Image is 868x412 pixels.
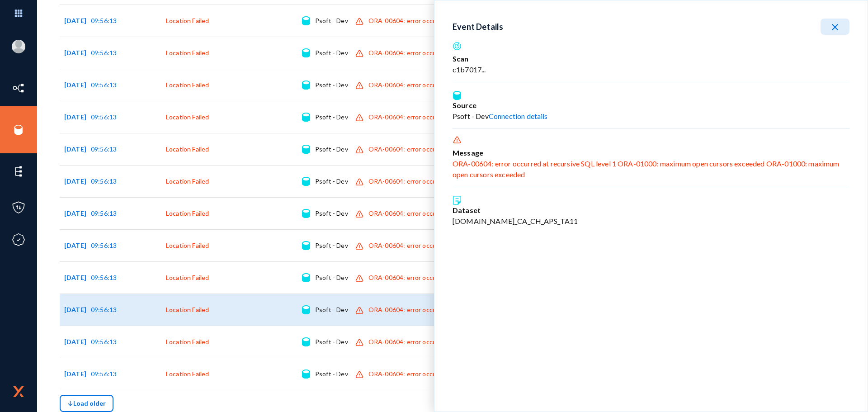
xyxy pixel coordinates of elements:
[315,209,348,218] div: Psoft - Dev
[368,337,790,346] div: ORA-00604: error occurred at recursive SQL level 1 ORA-01000: maximum open cursors exceeded ORA-0...
[91,242,117,249] span: 09:56:13
[368,177,790,186] div: ORA-00604: error occurred at recursive SQL level 1 ORA-01000: maximum open cursors exceeded ORA-0...
[12,233,25,246] img: icon-compliance.svg
[302,209,310,218] img: icon-source.svg
[315,16,348,25] div: Psoft - Dev
[368,16,790,25] div: ORA-00604: error occurred at recursive SQL level 1 ORA-01000: maximum open cursors exceeded ORA-0...
[368,241,790,250] div: ORA-00604: error occurred at recursive SQL level 1 ORA-01000: maximum open cursors exceeded ORA-0...
[368,305,790,314] div: ORA-00604: error occurred at recursive SQL level 1 ORA-01000: maximum open cursors exceeded ORA-0...
[12,123,25,137] img: icon-sources.svg
[91,274,117,281] span: 09:56:13
[368,113,790,122] div: ORA-00604: error occurred at recursive SQL level 1 ORA-01000: maximum open cursors exceeded ORA-0...
[91,145,117,153] span: 09:56:13
[166,274,209,281] span: Location Failed
[166,306,209,313] span: Location Failed
[64,17,91,24] span: [DATE]
[302,113,310,122] img: icon-source.svg
[166,338,209,346] span: Location Failed
[64,242,91,249] span: [DATE]
[315,177,348,186] div: Psoft - Dev
[302,337,310,346] img: icon-source.svg
[302,305,310,314] img: icon-source.svg
[166,49,209,57] span: Location Failed
[368,209,790,218] div: ORA-00604: error occurred at recursive SQL level 1 ORA-01000: maximum open cursors exceeded ORA-0...
[166,17,209,24] span: Location Failed
[166,209,209,217] span: Location Failed
[64,49,91,57] span: [DATE]
[91,49,117,57] span: 09:56:13
[91,338,117,346] span: 09:56:13
[315,337,348,346] div: Psoft - Dev
[67,399,106,407] span: Load older
[166,113,209,121] span: Location Failed
[315,369,348,379] div: Psoft - Dev
[368,369,790,379] div: ORA-00604: error occurred at recursive SQL level 1 ORA-01000: maximum open cursors exceeded ORA-0...
[315,81,348,90] div: Psoft - Dev
[67,401,73,407] img: icon-arrow-below.svg
[64,177,91,185] span: [DATE]
[315,145,348,154] div: Psoft - Dev
[12,40,25,53] img: blank-profile-picture.png
[64,209,91,217] span: [DATE]
[302,241,310,250] img: icon-source.svg
[302,369,310,379] img: icon-source.svg
[64,338,91,346] span: [DATE]
[166,242,209,249] span: Location Failed
[368,273,790,282] div: ORA-00604: error occurred at recursive SQL level 1 ORA-01000: maximum open cursors exceeded ORA-0...
[315,241,348,250] div: Psoft - Dev
[12,201,25,214] img: icon-policies.svg
[302,81,310,90] img: icon-source.svg
[315,273,348,282] div: Psoft - Dev
[302,273,310,282] img: icon-source.svg
[91,17,117,24] span: 09:56:13
[302,177,310,186] img: icon-source.svg
[315,305,348,314] div: Psoft - Dev
[368,48,790,57] div: ORA-00604: error occurred at recursive SQL level 1 ORA-01000: maximum open cursors exceeded ORA-0...
[166,81,209,89] span: Location Failed
[315,113,348,122] div: Psoft - Dev
[91,306,117,313] span: 09:56:13
[60,395,113,412] button: Load older
[91,209,117,217] span: 09:56:13
[91,113,117,121] span: 09:56:13
[91,177,117,185] span: 09:56:13
[91,81,117,89] span: 09:56:13
[166,177,209,185] span: Location Failed
[302,145,310,154] img: icon-source.svg
[64,81,91,89] span: [DATE]
[302,48,310,57] img: icon-source.svg
[12,81,25,95] img: icon-inventory.svg
[64,306,91,313] span: [DATE]
[5,4,32,23] img: app launcher
[166,370,209,378] span: Location Failed
[12,165,25,178] img: icon-elements.svg
[302,16,310,25] img: icon-source.svg
[166,145,209,153] span: Location Failed
[368,145,790,154] div: ORA-00604: error occurred at recursive SQL level 1 ORA-01000: maximum open cursors exceeded ORA-0...
[64,113,91,121] span: [DATE]
[91,370,117,378] span: 09:56:13
[64,145,91,153] span: [DATE]
[64,274,91,281] span: [DATE]
[315,48,348,57] div: Psoft - Dev
[64,370,91,378] span: [DATE]
[368,81,790,90] div: ORA-00604: error occurred at recursive SQL level 1 ORA-01000: maximum open cursors exceeded ORA-0...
